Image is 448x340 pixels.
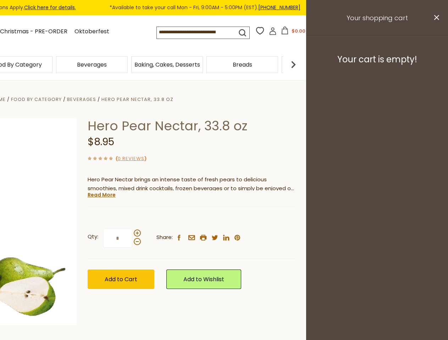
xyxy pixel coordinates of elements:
p: Hero Pear Nectar brings an intense taste of fresh pears to delicious smoothies, mixed drink cockt... [88,175,295,193]
button: Add to Cart [88,270,154,289]
span: Add to Cart [105,275,137,283]
a: Breads [233,62,252,67]
a: Food By Category [11,96,62,103]
img: next arrow [286,57,300,72]
a: 0 Reviews [118,155,144,163]
a: Hero Pear Nectar, 33.8 oz [101,96,173,103]
span: ( ) [116,155,146,162]
a: Oktoberfest [74,27,109,36]
span: *Available to take your call Mon - Fri, 9:00AM - 5:00PM (EST). [110,4,300,12]
span: $8.95 [88,135,114,149]
button: $0.00 [278,27,308,37]
a: [PHONE_NUMBER] [258,4,300,11]
span: $0.00 [292,28,305,34]
a: Click here for details. [24,4,76,11]
a: Add to Wishlist [166,270,241,289]
span: Share: [156,233,173,242]
strong: Qty: [88,232,98,241]
a: Read More [88,191,116,198]
a: Beverages [77,62,107,67]
a: Baking, Cakes, Desserts [134,62,200,67]
h3: Your cart is empty! [315,54,439,65]
input: Qty: [103,228,132,248]
a: Beverages [67,96,96,103]
h1: Hero Pear Nectar, 33.8 oz [88,118,295,134]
